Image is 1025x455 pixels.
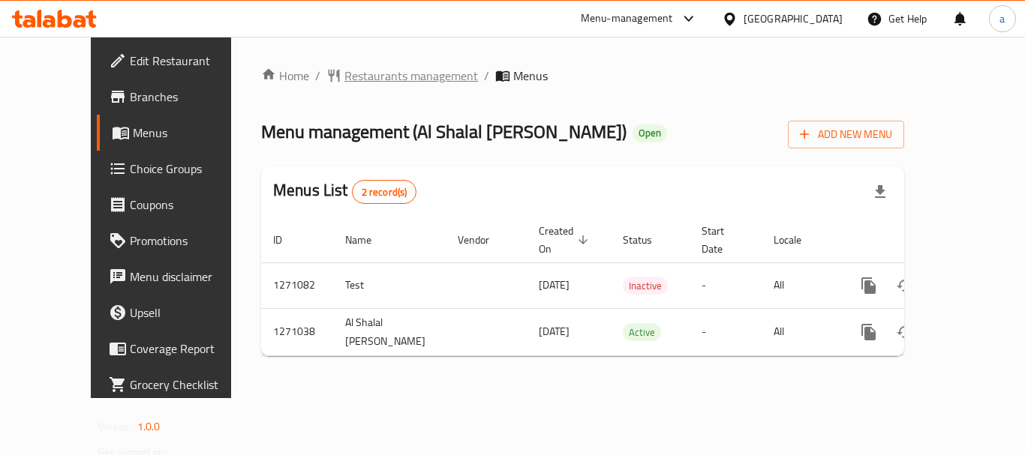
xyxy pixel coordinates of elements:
span: Menu disclaimer [130,268,250,286]
td: All [762,262,839,308]
a: Coupons [97,187,262,223]
a: Choice Groups [97,151,262,187]
a: Coverage Report [97,331,262,367]
span: Locale [774,231,821,249]
span: Upsell [130,304,250,322]
th: Actions [839,217,1007,263]
a: Home [261,67,309,85]
a: Menu disclaimer [97,259,262,295]
h2: Menus List [273,179,416,204]
span: Restaurants management [344,67,478,85]
a: Menus [97,115,262,151]
span: Created On [539,222,593,258]
td: All [762,308,839,355]
span: ID [273,231,302,249]
span: Branches [130,88,250,106]
div: Open [633,124,667,142]
div: Menu-management [581,10,673,28]
span: Edit Restaurant [130,52,250,70]
span: a [999,10,1005,27]
td: Test [333,262,446,308]
span: Menus [513,67,548,85]
span: Start Date [702,222,744,258]
div: Total records count [352,180,417,204]
button: Change Status [887,314,923,350]
span: [DATE] [539,275,570,295]
button: more [851,268,887,304]
span: Vendor [458,231,509,249]
td: - [690,262,762,308]
span: Choice Groups [130,160,250,178]
span: Coverage Report [130,340,250,358]
a: Grocery Checklist [97,367,262,403]
a: Promotions [97,223,262,259]
span: Promotions [130,232,250,250]
div: [GEOGRAPHIC_DATA] [744,10,843,27]
li: / [315,67,320,85]
span: Name [345,231,391,249]
td: Al Shalal [PERSON_NAME] [333,308,446,355]
div: Export file [862,174,898,210]
span: Coupons [130,196,250,214]
span: Active [623,324,661,341]
a: Branches [97,79,262,115]
table: enhanced table [261,217,1007,356]
button: Add New Menu [788,121,904,148]
nav: breadcrumb [261,67,904,85]
button: Change Status [887,268,923,304]
span: [DATE] [539,322,570,341]
span: Status [623,231,672,249]
li: / [484,67,489,85]
div: Inactive [623,277,668,295]
a: Restaurants management [326,67,478,85]
span: Inactive [623,277,668,295]
span: 2 record(s) [353,185,416,199]
span: Menus [133,124,250,142]
button: more [851,314,887,350]
div: Active [623,323,661,341]
span: Add New Menu [800,125,892,144]
a: Edit Restaurant [97,43,262,79]
td: - [690,308,762,355]
td: 1271038 [261,308,333,355]
span: Version: [98,417,135,436]
td: 1271082 [261,262,333,308]
span: Grocery Checklist [130,376,250,394]
span: 1.0.0 [137,417,161,436]
a: Upsell [97,295,262,331]
span: Open [633,127,667,139]
span: Menu management ( Al Shalal [PERSON_NAME] ) [261,115,627,148]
